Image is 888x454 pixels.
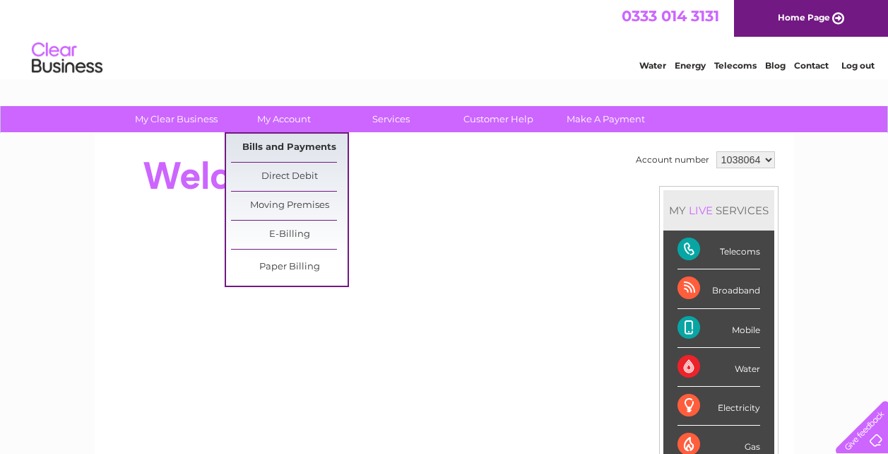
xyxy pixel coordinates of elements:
[547,106,664,132] a: Make A Payment
[231,253,348,281] a: Paper Billing
[225,106,342,132] a: My Account
[31,37,103,80] img: logo.png
[677,348,760,387] div: Water
[765,60,786,71] a: Blog
[231,163,348,191] a: Direct Debit
[794,60,829,71] a: Contact
[686,204,716,217] div: LIVE
[714,60,757,71] a: Telecoms
[677,309,760,348] div: Mobile
[111,8,779,69] div: Clear Business is a trading name of Verastar Limited (registered in [GEOGRAPHIC_DATA] No. 3667643...
[231,134,348,162] a: Bills and Payments
[677,231,760,269] div: Telecoms
[632,148,713,172] td: Account number
[675,60,706,71] a: Energy
[639,60,666,71] a: Water
[663,190,774,231] div: MY SERVICES
[231,192,348,220] a: Moving Premises
[231,221,348,249] a: E-Billing
[118,106,235,132] a: My Clear Business
[677,269,760,308] div: Broadband
[333,106,449,132] a: Services
[622,7,719,25] a: 0333 014 3131
[841,60,875,71] a: Log out
[440,106,557,132] a: Customer Help
[677,387,760,426] div: Electricity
